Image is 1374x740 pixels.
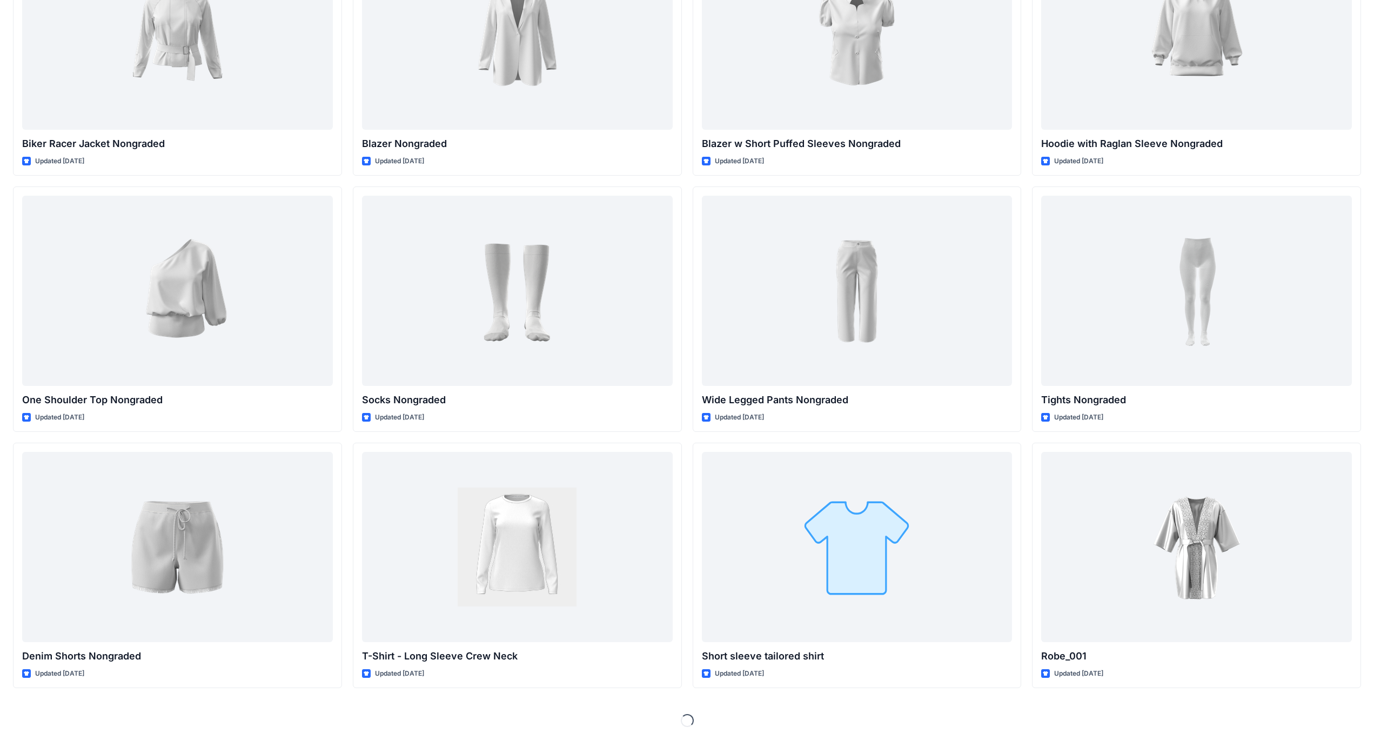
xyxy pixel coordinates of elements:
a: One Shoulder Top Nongraded [22,196,333,385]
p: T-Shirt - Long Sleeve Crew Neck [362,649,673,664]
p: Socks Nongraded [362,392,673,408]
a: Denim Shorts Nongraded [22,452,333,642]
p: Updated [DATE] [1054,156,1103,167]
p: Updated [DATE] [715,668,764,679]
p: Updated [DATE] [1054,668,1103,679]
p: Robe_001 [1041,649,1352,664]
p: Tights Nongraded [1041,392,1352,408]
a: Short sleeve tailored shirt [702,452,1013,642]
a: Socks Nongraded [362,196,673,385]
p: Updated [DATE] [715,412,764,423]
p: Updated [DATE] [375,412,424,423]
p: Updated [DATE] [375,668,424,679]
p: Denim Shorts Nongraded [22,649,333,664]
p: Blazer w Short Puffed Sleeves Nongraded [702,136,1013,151]
a: T-Shirt - Long Sleeve Crew Neck [362,452,673,642]
a: Robe_001 [1041,452,1352,642]
p: Wide Legged Pants Nongraded [702,392,1013,408]
a: Tights Nongraded [1041,196,1352,385]
p: Updated [DATE] [35,412,84,423]
p: Short sleeve tailored shirt [702,649,1013,664]
p: Updated [DATE] [1054,412,1103,423]
p: Hoodie with Raglan Sleeve Nongraded [1041,136,1352,151]
p: Updated [DATE] [375,156,424,167]
p: Blazer Nongraded [362,136,673,151]
p: Updated [DATE] [715,156,764,167]
a: Wide Legged Pants Nongraded [702,196,1013,385]
p: Updated [DATE] [35,156,84,167]
p: Updated [DATE] [35,668,84,679]
p: Biker Racer Jacket Nongraded [22,136,333,151]
p: One Shoulder Top Nongraded [22,392,333,408]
